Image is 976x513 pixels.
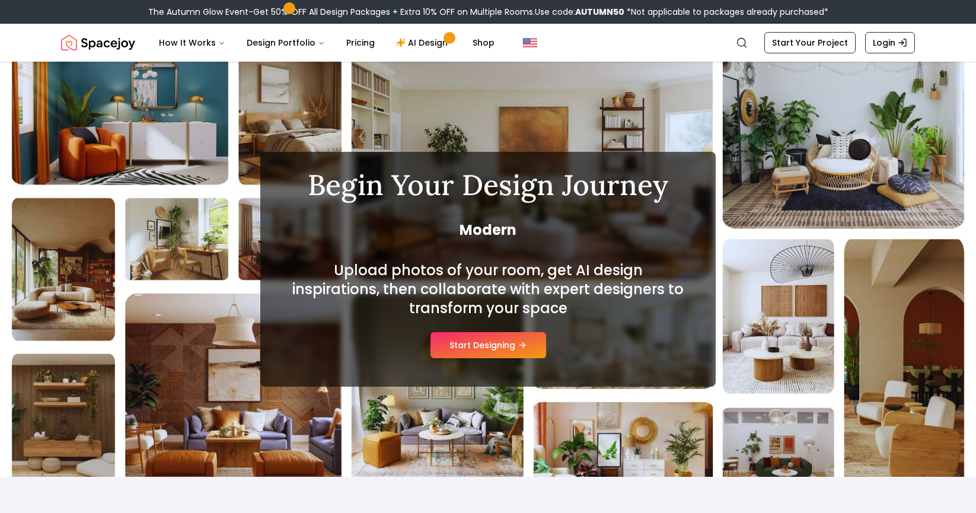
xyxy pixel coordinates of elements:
div: The Autumn Glow Event-Get 50% OFF All Design Packages + Extra 10% OFF on Multiple Rooms. [148,6,828,18]
button: Start Designing [430,332,546,358]
a: Start Your Project [764,32,856,53]
h1: Begin Your Design Journey [289,171,687,199]
a: Login [865,32,915,53]
a: Spacejoy [61,31,135,55]
a: Shop [463,31,504,55]
span: Modern [289,221,687,240]
img: Spacejoy Logo [61,31,135,55]
a: AI Design [387,31,461,55]
button: How It Works [149,31,235,55]
b: AUTUMN50 [575,6,624,18]
nav: Main [149,31,504,55]
span: Use code: [535,6,624,18]
span: *Not applicable to packages already purchased* [624,6,828,18]
h2: Upload photos of your room, get AI design inspirations, then collaborate with expert designers to... [289,261,687,318]
button: Design Portfolio [237,31,334,55]
nav: Global [61,24,915,62]
a: Pricing [337,31,384,55]
img: United States [523,36,537,50]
